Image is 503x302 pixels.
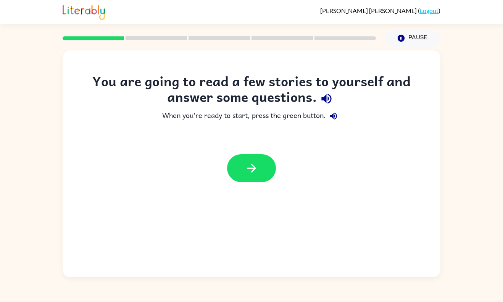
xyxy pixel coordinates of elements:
div: You are going to read a few stories to yourself and answer some questions. [78,73,425,108]
span: [PERSON_NAME] [PERSON_NAME] [320,7,418,14]
button: Pause [385,29,440,47]
img: Literably [63,3,105,20]
div: When you're ready to start, press the green button. [78,108,425,124]
a: Logout [420,7,439,14]
div: ( ) [320,7,440,14]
